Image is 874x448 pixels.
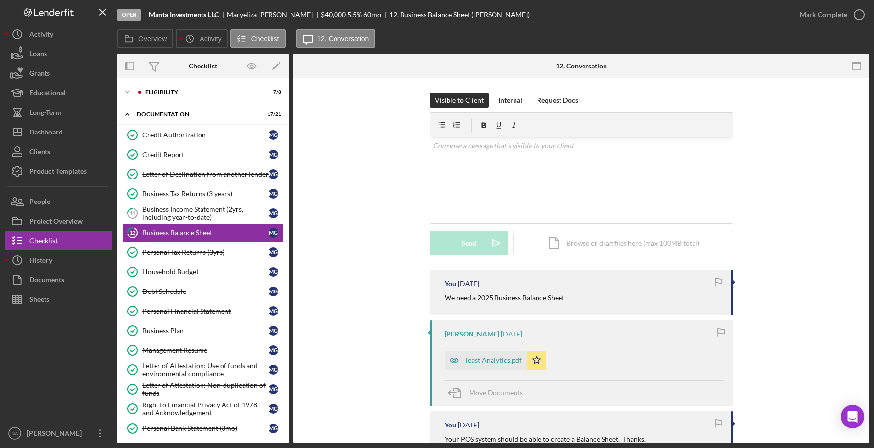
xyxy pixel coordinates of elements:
div: Management Resume [142,346,269,354]
div: Checklist [189,62,217,70]
div: Business Tax Returns (3 years) [142,190,269,198]
span: $40,000 [321,10,346,19]
div: Personal Bank Statement (3mo) [142,425,269,432]
div: Personal Tax Returns (3yrs) [142,248,269,256]
button: Educational [5,83,112,103]
div: Credit Authorization [142,131,269,139]
a: Right to Financial Privacy Act of 1978 and AcknowledgementMG [122,399,284,419]
div: M G [269,228,278,238]
a: Dashboard [5,122,112,142]
button: Send [430,231,508,255]
a: Management ResumeMG [122,340,284,360]
button: 12. Conversation [296,29,376,48]
div: Visible to Client [435,93,484,108]
a: Letter of Attestation: Use of funds and environmental complianceMG [122,360,284,380]
a: Personal Bank Statement (3mo)MG [122,419,284,438]
div: Internal [498,93,522,108]
div: 7 / 8 [264,90,281,95]
div: Documents [29,270,64,292]
a: Credit AuthorizationMG [122,125,284,145]
div: M G [269,287,278,296]
div: M G [269,130,278,140]
div: M G [269,384,278,394]
button: Loans [5,44,112,64]
a: Business Tax Returns (3 years)MG [122,184,284,203]
button: Move Documents [445,381,533,405]
b: Manta Investments LLC [149,11,219,19]
div: History [29,250,52,272]
div: Open [117,9,141,21]
button: Activity [5,24,112,44]
a: Debt ScheduleMG [122,282,284,301]
button: History [5,250,112,270]
label: 12. Conversation [317,35,369,43]
div: M G [269,404,278,414]
div: M G [269,247,278,257]
div: Dashboard [29,122,63,144]
div: Documentation [137,112,257,117]
button: Activity [176,29,227,48]
label: Checklist [251,35,279,43]
a: Credit ReportMG [122,145,284,164]
div: 12. Business Balance Sheet ([PERSON_NAME]) [389,11,530,19]
div: Letter of Attestation: Use of funds and environmental compliance [142,362,269,378]
time: 2025-09-13 04:15 [458,421,479,429]
div: Debt Schedule [142,288,269,295]
button: Grants [5,64,112,83]
button: NA[PERSON_NAME] [5,424,112,443]
button: Clients [5,142,112,161]
a: Letter of Attestation: Non-duplication of fundsMG [122,380,284,399]
div: M G [269,189,278,199]
div: Loans [29,44,47,66]
div: Credit Report [142,151,269,158]
div: Long-Term [29,103,62,125]
div: [PERSON_NAME] [445,330,499,338]
a: Business PlanMG [122,321,284,340]
tspan: 11 [130,210,135,216]
button: Long-Term [5,103,112,122]
div: Checklist [29,231,58,253]
div: Business Income Statement (2yrs, including year-to-date) [142,205,269,221]
div: [PERSON_NAME] [24,424,88,446]
div: Business Plan [142,327,269,335]
div: M G [269,208,278,218]
div: Business Balance Sheet [142,229,269,237]
div: You [445,421,456,429]
button: Toast Analytics.pdf [445,351,546,370]
div: M G [269,150,278,159]
text: NA [11,431,18,436]
div: People [29,192,50,214]
div: Personal Financial Statement [142,307,269,315]
div: Activity [29,24,53,46]
a: 11Business Income Statement (2yrs, including year-to-date)MG [122,203,284,223]
time: 2025-09-17 08:14 [501,330,522,338]
div: M G [269,306,278,316]
div: Educational [29,83,66,105]
div: 17 / 21 [264,112,281,117]
div: Mark Complete [800,5,847,24]
div: Request Docs [537,93,578,108]
button: Sheets [5,290,112,309]
button: Project Overview [5,211,112,231]
div: 12. Conversation [556,62,607,70]
label: Activity [200,35,221,43]
label: Overview [138,35,167,43]
a: People [5,192,112,211]
a: Personal Tax Returns (3yrs)MG [122,243,284,262]
tspan: 12 [130,229,135,236]
div: Letter of Attestation: Non-duplication of funds [142,381,269,397]
p: Your POS system should be able to create a Balance Sheet. Thanks. [445,434,646,445]
div: Grants [29,64,50,86]
button: Documents [5,270,112,290]
button: Product Templates [5,161,112,181]
div: Send [461,231,476,255]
